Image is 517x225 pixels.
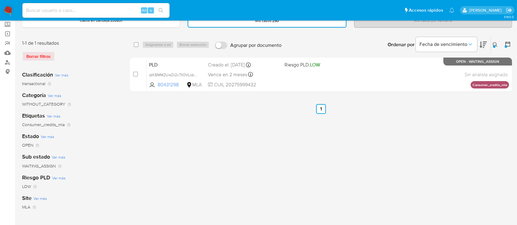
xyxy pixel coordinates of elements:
p: marielabelen.cragno@mercadolibre.com [469,7,504,13]
button: search-icon [155,6,167,15]
input: Buscar usuario o caso... [22,6,170,14]
a: Notificaciones [449,8,454,13]
span: Accesos rápidos [409,7,443,13]
span: 3.160.0 [504,14,514,19]
span: Alt [142,7,147,13]
a: Salir [506,7,512,13]
span: s [150,7,152,13]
